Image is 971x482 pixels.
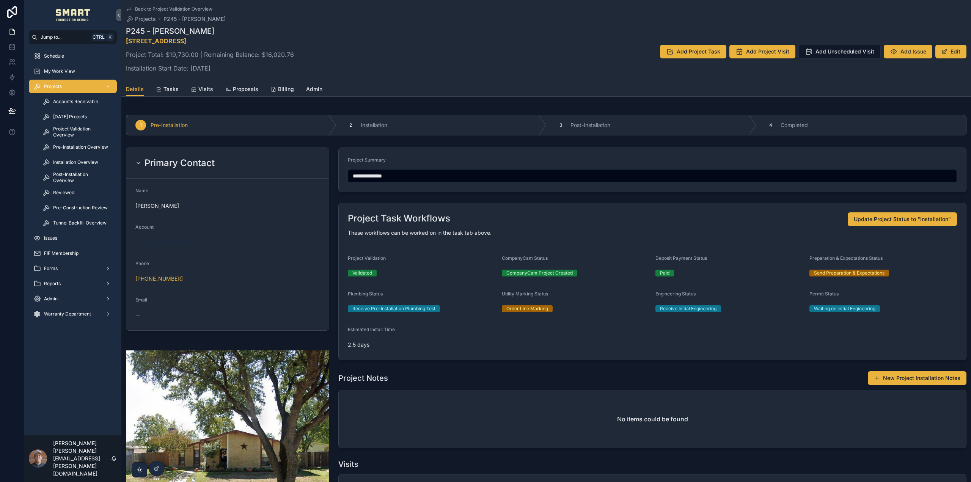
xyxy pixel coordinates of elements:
span: Deposit Payment Status [655,255,707,261]
span: Ctrl [92,33,105,41]
span: Admin [306,85,322,93]
span: Back to Project Validation Overview [135,6,212,12]
span: Pre-Construction Review [53,205,108,211]
span: Post-Installation [570,121,610,129]
a: My Work View [29,64,117,78]
span: Forms [44,265,58,272]
span: Jump to... [41,34,89,40]
a: Project Validation Overview [38,125,117,139]
span: Accounts Receivable [53,99,98,105]
span: Project Summary [348,157,386,163]
span: CompanyCam Status [502,255,548,261]
span: Tasks [163,85,179,93]
button: Add Issue [884,45,932,58]
span: Reports [44,281,61,287]
p: Installation Start Date: [DATE] [126,64,294,73]
span: Details [126,85,144,93]
a: Details [126,82,144,97]
span: Add Project Visit [746,48,789,55]
a: Forms [29,262,117,275]
span: -- [135,311,140,319]
span: Post-Installation Overview [53,171,109,184]
span: 1 [140,122,142,128]
span: Admin [44,296,58,302]
span: Tunnel Backfill Overview [53,220,107,226]
div: Receive Pre-Installation Plumbing Test [352,305,435,312]
a: Admin [29,292,117,306]
span: Add Issue [900,48,926,55]
button: Edit [935,45,966,58]
a: Pre-Installation Overview [38,140,117,154]
a: [DATE] Projects [38,110,117,124]
span: Add Unscheduled Visit [815,48,874,55]
span: Add Project Task [677,48,720,55]
a: Projects [29,80,117,93]
a: Projects [126,15,156,23]
div: Paid [660,270,669,276]
a: Installation Overview [38,155,117,169]
img: App logo [56,9,90,21]
h2: No items could be found [617,414,688,424]
div: scrollable content [24,44,121,331]
button: New Project Installation Notes [868,371,966,385]
span: Engineering Status [655,291,696,297]
a: Tunnel Backfill Overview [38,216,117,230]
a: P245 - [PERSON_NAME] [163,15,226,23]
span: Pre-Installation Overview [53,144,108,150]
span: 4 [769,122,772,128]
a: Back to Project Validation Overview [126,6,212,12]
span: [PERSON_NAME] [135,202,320,210]
a: A8161 - [PERSON_NAME] [135,239,200,246]
span: Projects [135,15,156,23]
span: Plumbing Status [348,291,383,297]
p: [PERSON_NAME] [PERSON_NAME][EMAIL_ADDRESS][PERSON_NAME][DOMAIN_NAME] [53,440,111,477]
div: Order Line Marking [506,305,548,312]
span: Schedule [44,53,64,59]
span: Project Validation [348,255,386,261]
button: Jump to...CtrlK [29,30,117,44]
a: Post-Installation Overview [38,171,117,184]
h1: Visits [338,459,358,469]
button: Add Unscheduled Visit [798,45,881,58]
div: CompanyCam Project Created [506,270,573,276]
span: Project Validation Overview [53,126,109,138]
span: Installation Overview [53,159,98,165]
span: Email [135,297,147,303]
span: Visits [198,85,213,93]
a: Tasks [156,82,179,97]
h1: P245 - [PERSON_NAME] [126,26,294,36]
span: My Work View [44,68,75,74]
a: [STREET_ADDRESS] [126,37,186,45]
span: Completed [781,121,808,129]
a: Issues [29,231,117,245]
div: Validated [352,270,372,276]
a: Billing [270,82,294,97]
button: Add Project Visit [729,45,795,58]
p: Project Total: $19,730.00 | Remaining Balance: $16,020.76 [126,50,294,59]
span: [DATE] Projects [53,114,87,120]
span: Name [135,188,148,193]
button: Add Project Task [660,45,726,58]
a: Proposals [225,82,258,97]
div: Waiting on Initial Engineering [814,305,875,312]
span: Update Project Status to "Installation" [854,215,951,223]
span: 2.5 days [348,341,496,349]
h2: Project Task Workflows [348,212,450,225]
span: Proposals [233,85,258,93]
span: Installation [361,121,387,129]
button: Update Project Status to "Installation" [848,212,957,226]
a: Reviewed [38,186,117,199]
span: Projects [44,83,62,89]
span: FIF Membership [44,250,79,256]
a: FIF Membership [29,246,117,260]
h1: Project Notes [338,373,388,383]
a: [PHONE_NUMBER] [135,275,183,283]
span: 3 [559,122,562,128]
span: Billing [278,85,294,93]
span: Reviewed [53,190,74,196]
span: Estimated Install Time [348,327,395,332]
a: Pre-Construction Review [38,201,117,215]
